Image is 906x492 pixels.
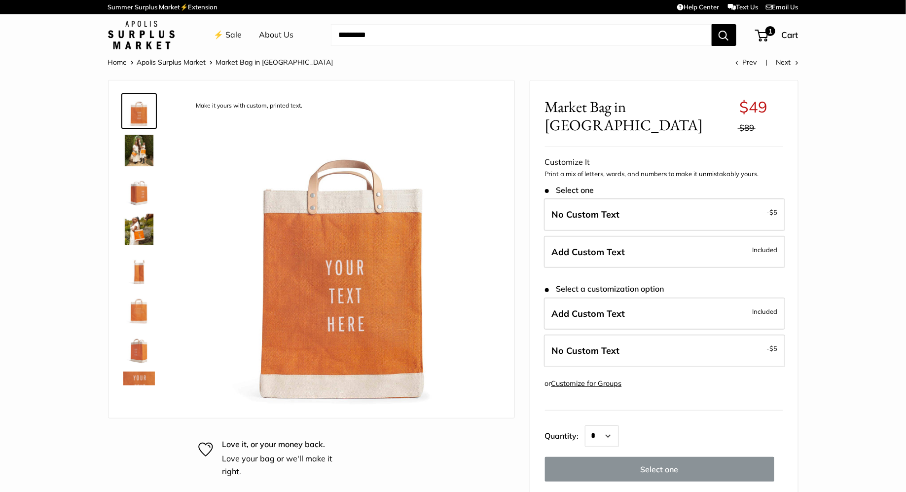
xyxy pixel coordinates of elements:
a: ⚡️ Sale [214,28,242,42]
span: Market Bag in [GEOGRAPHIC_DATA] [545,98,732,134]
a: description_Make it yours with custom, printed text. [121,93,157,129]
label: Leave Blank [544,335,785,367]
span: - [767,206,778,218]
span: Add Custom Text [552,308,625,319]
img: Market Bag in Citrus [123,332,155,364]
span: $49 [739,97,767,116]
a: 1 Cart [756,27,798,43]
a: Text Us [728,3,758,11]
img: Market Bag in Citrus [123,174,155,206]
a: Help Center [677,3,719,11]
img: Market Bag in Citrus [123,135,155,166]
img: description_13" wide, 18" high, 8" deep; handles: 3.5" [123,253,155,285]
a: Market Bag in Citrus [121,133,157,168]
div: or [545,377,622,390]
p: Love your bag or we'll make it right. [222,453,345,478]
span: Included [753,305,778,317]
a: description_Custom printed text with eco-friendly ink. [121,370,157,405]
img: description_Make it yours with custom, printed text. [123,95,155,127]
a: description_13" wide, 18" high, 8" deep; handles: 3.5" [121,251,157,287]
span: No Custom Text [552,345,620,356]
span: - [767,342,778,354]
label: Quantity: [545,422,585,447]
a: description_Seal of authenticity printed on the backside of every bag. [121,291,157,326]
div: Make it yours with custom, printed text. [191,99,308,113]
span: $89 [739,122,754,133]
button: Select one [545,457,774,482]
a: Customize for Groups [551,379,622,388]
span: Cart [782,30,798,40]
span: $5 [770,344,778,352]
span: Included [753,244,778,256]
span: $5 [770,208,778,216]
button: Search [712,24,736,46]
span: Add Custom Text [552,246,625,258]
p: Love it, or your money back. [222,438,345,451]
a: Next [776,58,798,67]
nav: Breadcrumb [108,56,333,69]
a: Home [108,58,127,67]
img: description_Custom printed text with eco-friendly ink. [123,372,155,403]
label: Leave Blank [544,198,785,231]
a: Market Bag in Citrus [121,172,157,208]
img: description_Seal of authenticity printed on the backside of every bag. [123,293,155,324]
label: Add Custom Text [544,298,785,330]
a: Email Us [766,3,798,11]
a: Market Bag in Citrus [121,212,157,247]
a: Market Bag in Citrus [121,330,157,366]
a: Apolis Surplus Market [137,58,206,67]
a: Prev [735,58,757,67]
label: Add Custom Text [544,236,785,268]
img: Market Bag in Citrus [123,214,155,245]
input: Search... [331,24,712,46]
span: Select one [545,186,594,195]
span: Select a customization option [545,284,664,294]
span: Market Bag in [GEOGRAPHIC_DATA] [216,58,333,67]
div: Customize It [545,155,783,170]
span: 1 [765,26,775,36]
a: About Us [259,28,294,42]
span: No Custom Text [552,209,620,220]
img: description_Make it yours with custom, printed text. [187,95,500,408]
img: Apolis: Surplus Market [108,21,175,49]
p: Print a mix of letters, words, and numbers to make it unmistakably yours. [545,169,783,179]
